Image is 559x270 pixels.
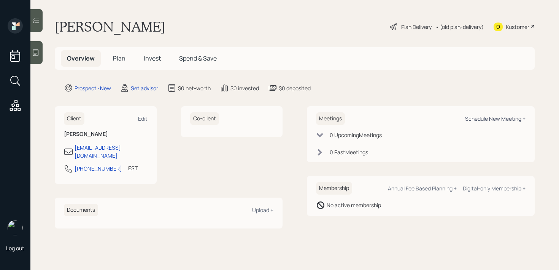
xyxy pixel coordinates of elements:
div: [PHONE_NUMBER] [75,165,122,173]
img: retirable_logo.png [8,220,23,235]
div: Log out [6,244,24,252]
div: 0 Upcoming Meeting s [330,131,382,139]
h6: Meetings [316,112,345,125]
div: [EMAIL_ADDRESS][DOMAIN_NAME] [75,144,148,160]
h1: [PERSON_NAME] [55,18,165,35]
div: 0 Past Meeting s [330,148,368,156]
span: Overview [67,54,95,62]
h6: Membership [316,182,352,195]
div: $0 net-worth [178,84,211,92]
div: $0 deposited [279,84,311,92]
div: EST [128,164,138,172]
div: • (old plan-delivery) [435,23,484,31]
span: Plan [113,54,125,62]
span: Invest [144,54,161,62]
div: Edit [138,115,148,122]
h6: Co-client [190,112,219,125]
div: Set advisor [131,84,158,92]
div: Kustomer [506,23,529,31]
div: Digital-only Membership + [463,185,526,192]
div: Annual Fee Based Planning + [388,185,457,192]
span: Spend & Save [179,54,217,62]
div: Prospect · New [75,84,111,92]
div: Schedule New Meeting + [465,115,526,122]
h6: Client [64,112,84,125]
h6: [PERSON_NAME] [64,131,148,137]
h6: Documents [64,204,98,216]
div: No active membership [327,201,381,209]
div: Plan Delivery [401,23,432,31]
div: $0 invested [230,84,259,92]
div: Upload + [252,206,273,214]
